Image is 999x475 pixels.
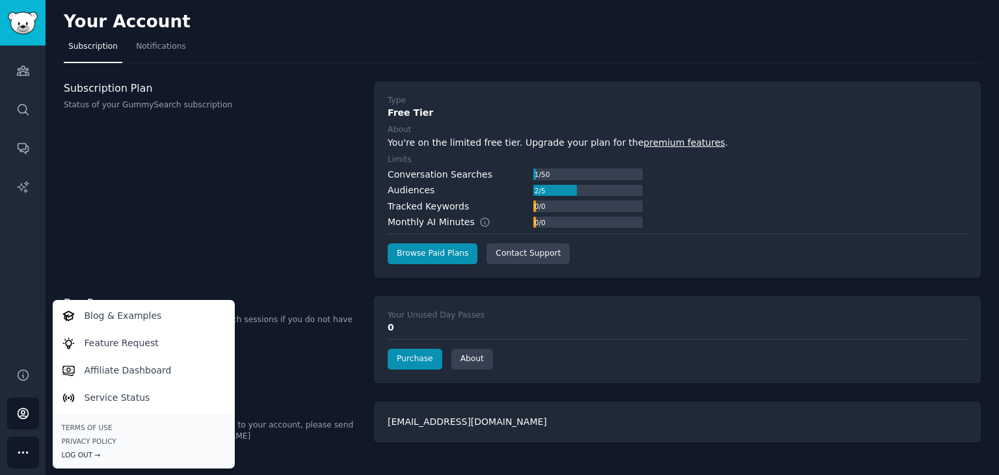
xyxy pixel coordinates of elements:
a: Feature Request [55,329,232,357]
h3: Subscription Plan [64,81,360,95]
a: About [451,349,493,370]
a: Subscription [64,36,122,63]
p: Blog & Examples [85,309,162,323]
div: 2 / 5 [533,185,546,197]
img: GummySearch logo [8,12,38,34]
a: Purchase [388,349,442,370]
a: Affiliate Dashboard [55,357,232,384]
a: Terms of Use [62,423,226,432]
p: Status of your GummySearch subscription [64,100,360,111]
p: Affiliate Dashboard [85,364,172,377]
div: Log Out → [62,450,226,459]
span: Subscription [68,41,118,53]
a: Contact Support [486,243,570,264]
div: 0 [388,321,967,334]
p: Service Status [85,391,150,405]
div: Monthly AI Minutes [388,215,504,229]
a: Browse Paid Plans [388,243,477,264]
div: Tracked Keywords [388,200,469,213]
p: Feature Request [85,336,159,350]
h3: Day Passes [64,296,360,310]
div: Limits [388,154,412,166]
a: Blog & Examples [55,302,232,329]
div: You're on the limited free tier. Upgrade your plan for the . [388,136,967,150]
div: About [388,124,411,136]
div: Your Unused Day Passes [388,310,485,321]
div: Conversation Searches [388,168,492,182]
h2: Your Account [64,12,191,33]
a: Notifications [131,36,191,63]
span: Notifications [136,41,186,53]
a: premium features [644,137,725,148]
div: Type [388,95,406,107]
div: Audiences [388,183,434,197]
div: 1 / 50 [533,169,551,180]
div: [EMAIL_ADDRESS][DOMAIN_NAME] [374,401,981,442]
a: Privacy Policy [62,437,226,446]
div: 0 / 0 [533,200,546,212]
a: Service Status [55,384,232,411]
div: Free Tier [388,106,967,120]
div: 0 / 0 [533,217,546,228]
